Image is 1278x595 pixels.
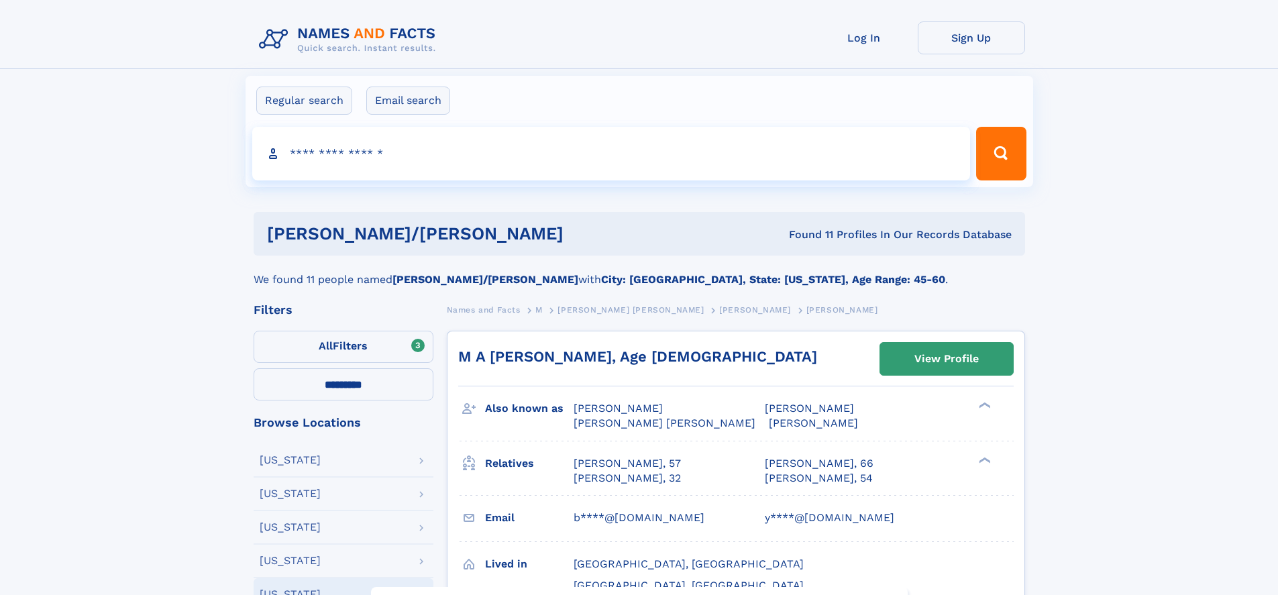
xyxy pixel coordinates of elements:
a: [PERSON_NAME] [PERSON_NAME] [557,301,704,318]
div: View Profile [914,343,979,374]
span: [PERSON_NAME] [574,402,663,415]
div: [US_STATE] [260,455,321,466]
div: ❯ [975,455,992,464]
h1: [PERSON_NAME]/[PERSON_NAME] [267,225,676,242]
a: [PERSON_NAME] [719,301,791,318]
span: [PERSON_NAME] [719,305,791,315]
h3: Lived in [485,553,574,576]
a: [PERSON_NAME], 32 [574,471,681,486]
div: ❯ [975,401,992,410]
a: Names and Facts [447,301,521,318]
h3: Relatives [485,452,574,475]
div: [US_STATE] [260,555,321,566]
a: View Profile [880,343,1013,375]
div: Filters [254,304,433,316]
span: [PERSON_NAME] [769,417,858,429]
label: Email search [366,87,450,115]
a: Log In [810,21,918,54]
span: [PERSON_NAME] [PERSON_NAME] [574,417,755,429]
span: [PERSON_NAME] [PERSON_NAME] [557,305,704,315]
a: M [535,301,543,318]
div: We found 11 people named with . [254,256,1025,288]
a: M A [PERSON_NAME], Age [DEMOGRAPHIC_DATA] [458,348,817,365]
span: [PERSON_NAME] [765,402,854,415]
a: [PERSON_NAME], 66 [765,456,873,471]
div: Browse Locations [254,417,433,429]
h3: Also known as [485,397,574,420]
span: All [319,339,333,352]
label: Filters [254,331,433,363]
label: Regular search [256,87,352,115]
span: [PERSON_NAME] [806,305,878,315]
div: [US_STATE] [260,488,321,499]
div: Found 11 Profiles In Our Records Database [676,227,1012,242]
span: [GEOGRAPHIC_DATA], [GEOGRAPHIC_DATA] [574,557,804,570]
h3: Email [485,506,574,529]
img: Logo Names and Facts [254,21,447,58]
input: search input [252,127,971,180]
span: M [535,305,543,315]
button: Search Button [976,127,1026,180]
a: [PERSON_NAME], 57 [574,456,681,471]
b: City: [GEOGRAPHIC_DATA], State: [US_STATE], Age Range: 45-60 [601,273,945,286]
span: [GEOGRAPHIC_DATA], [GEOGRAPHIC_DATA] [574,579,804,592]
b: [PERSON_NAME]/[PERSON_NAME] [392,273,578,286]
a: Sign Up [918,21,1025,54]
div: [US_STATE] [260,522,321,533]
a: [PERSON_NAME], 54 [765,471,873,486]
